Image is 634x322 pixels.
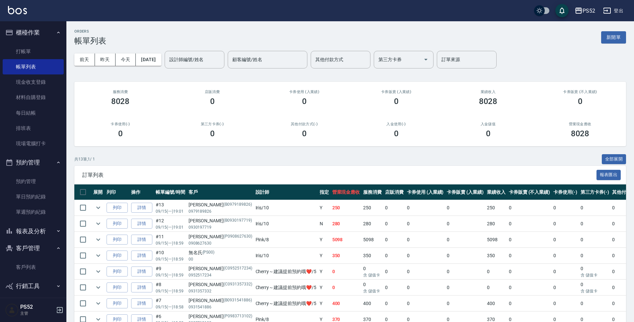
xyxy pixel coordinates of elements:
h2: 卡券販賣 (不入業績) [542,90,618,94]
a: 單週預約紀錄 [3,204,64,220]
td: Cherry～建議提前預約哦❤️ /5 [254,280,318,295]
a: 詳情 [131,282,152,293]
h2: 營業現金應收 [542,122,618,126]
h3: 0 [394,129,399,138]
div: [PERSON_NAME] [189,297,252,304]
td: Y [318,280,331,295]
div: [PERSON_NAME] [189,265,252,272]
p: (C0952517234) [224,265,252,272]
td: Iris /10 [254,216,318,232]
td: Y [318,264,331,279]
p: 0908627630 [189,240,252,246]
a: 材料自購登錄 [3,90,64,105]
td: 0 [485,264,507,279]
th: 帳單編號/時間 [154,184,187,200]
button: 前天 [74,54,95,66]
th: 列印 [105,184,129,200]
button: 客戶管理 [3,240,64,257]
td: 0 [383,216,405,232]
a: 帳單列表 [3,59,64,74]
button: Open [421,54,431,65]
div: [PERSON_NAME] [189,201,252,208]
td: Iris /10 [254,248,318,264]
p: 09/15 (一) 18:59 [156,288,185,294]
a: 單日預約紀錄 [3,189,64,204]
td: 0 [552,280,579,295]
td: 0 [507,200,552,216]
p: 含 儲值卡 [363,272,382,278]
h2: 入金使用(-) [358,122,434,126]
img: Person [5,303,19,317]
p: 含 儲值卡 [581,288,609,294]
td: 0 [405,232,445,248]
button: expand row [93,235,103,245]
td: 350 [331,248,362,264]
h2: ORDERS [74,29,106,34]
td: #8 [154,280,187,295]
button: 列印 [107,282,128,293]
td: N [318,216,331,232]
p: 09/15 (一) 19:01 [156,208,185,214]
a: 詳情 [131,251,152,261]
td: 0 [405,264,445,279]
button: expand row [93,219,103,229]
h3: 0 [578,97,583,106]
td: 0 [405,280,445,295]
td: Pink /8 [254,232,318,248]
p: (P0983713102) [224,313,252,320]
h3: 0 [210,129,215,138]
button: 全部展開 [602,154,626,164]
button: 列印 [107,235,128,245]
button: 昨天 [95,54,116,66]
button: expand row [93,203,103,213]
td: 0 [507,248,552,264]
th: 第三方卡券(-) [579,184,611,200]
a: 詳情 [131,267,152,277]
p: 09/15 (一) 18:59 [156,240,185,246]
td: #13 [154,200,187,216]
a: 每日結帳 [3,105,64,121]
td: 0 [507,216,552,232]
td: 0 [507,232,552,248]
td: 0 [579,280,611,295]
td: #9 [154,264,187,279]
td: 0 [331,264,362,279]
td: Cherry～建議提前預約哦❤️ /5 [254,264,318,279]
td: 0 [579,200,611,216]
button: 行銷工具 [3,277,64,295]
p: 0931357332 [189,288,252,294]
td: 400 [361,296,383,311]
td: 0 [552,232,579,248]
div: [PERSON_NAME] [189,313,252,320]
td: 0 [507,264,552,279]
h3: 0 [118,129,123,138]
th: 卡券販賣 (不入業績) [507,184,552,200]
p: (P0908627630) [224,233,252,240]
td: 0 [552,296,579,311]
td: 0 [507,296,552,311]
button: 新開單 [601,31,626,44]
p: (B0931541886) [224,297,252,304]
h2: 其他付款方式(-) [266,122,342,126]
button: 列印 [107,251,128,261]
button: expand row [93,282,103,292]
p: 0979189826 [189,208,252,214]
a: 打帳單 [3,44,64,59]
p: 00 [189,256,252,262]
td: 0 [383,296,405,311]
td: 0 [445,248,485,264]
th: 卡券販賣 (入業績) [445,184,485,200]
button: 列印 [107,203,128,213]
p: 09/15 (一) 18:58 [156,304,185,310]
h2: 店販消費 [174,90,250,94]
td: 280 [331,216,362,232]
td: 0 [405,296,445,311]
td: 350 [361,248,383,264]
a: 新開單 [601,34,626,40]
td: 0 [507,280,552,295]
h3: 服務消費 [82,90,158,94]
th: 業績收入 [485,184,507,200]
td: #12 [154,216,187,232]
button: 登出 [600,5,626,17]
h3: 帳單列表 [74,36,106,46]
